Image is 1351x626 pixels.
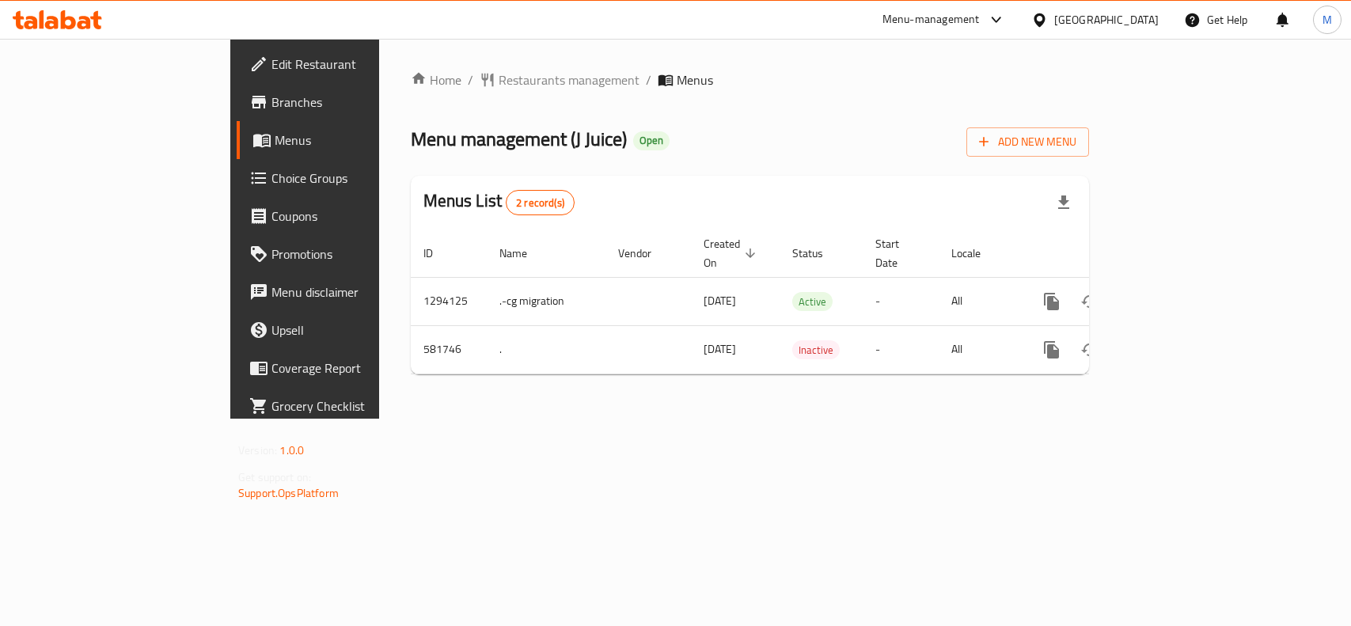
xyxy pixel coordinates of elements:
[271,321,443,340] span: Upsell
[238,483,339,503] a: Support.OpsPlatform
[1045,184,1083,222] div: Export file
[237,83,456,121] a: Branches
[1071,283,1109,321] button: Change Status
[271,396,443,415] span: Grocery Checklist
[966,127,1089,157] button: Add New Menu
[487,277,605,325] td: .-cg migration
[275,131,443,150] span: Menus
[237,387,456,425] a: Grocery Checklist
[704,234,761,272] span: Created On
[863,277,939,325] td: -
[237,273,456,311] a: Menu disclaimer
[506,190,575,215] div: Total records count
[618,244,672,263] span: Vendor
[792,292,833,311] div: Active
[979,132,1076,152] span: Add New Menu
[677,70,713,89] span: Menus
[238,467,311,488] span: Get support on:
[237,197,456,235] a: Coupons
[411,121,627,157] span: Menu management ( J Juice )
[480,70,639,89] a: Restaurants management
[237,121,456,159] a: Menus
[237,159,456,197] a: Choice Groups
[238,440,277,461] span: Version:
[646,70,651,89] li: /
[704,290,736,311] span: [DATE]
[271,283,443,302] span: Menu disclaimer
[1323,11,1332,28] span: M
[271,359,443,377] span: Coverage Report
[939,325,1020,374] td: All
[1054,11,1159,28] div: [GEOGRAPHIC_DATA]
[792,340,840,359] div: Inactive
[863,325,939,374] td: -
[939,277,1020,325] td: All
[468,70,473,89] li: /
[487,325,605,374] td: .
[423,244,453,263] span: ID
[271,245,443,264] span: Promotions
[271,207,443,226] span: Coupons
[271,93,443,112] span: Branches
[237,349,456,387] a: Coverage Report
[237,311,456,349] a: Upsell
[237,45,456,83] a: Edit Restaurant
[1020,230,1197,278] th: Actions
[411,70,1089,89] nav: breadcrumb
[792,341,840,359] span: Inactive
[271,55,443,74] span: Edit Restaurant
[951,244,1001,263] span: Locale
[633,134,670,147] span: Open
[423,189,575,215] h2: Menus List
[792,293,833,311] span: Active
[1033,283,1071,321] button: more
[1033,331,1071,369] button: more
[1071,331,1109,369] button: Change Status
[237,235,456,273] a: Promotions
[499,70,639,89] span: Restaurants management
[279,440,304,461] span: 1.0.0
[792,244,844,263] span: Status
[633,131,670,150] div: Open
[271,169,443,188] span: Choice Groups
[875,234,920,272] span: Start Date
[704,339,736,359] span: [DATE]
[882,10,980,29] div: Menu-management
[507,195,574,211] span: 2 record(s)
[499,244,548,263] span: Name
[411,230,1197,374] table: enhanced table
